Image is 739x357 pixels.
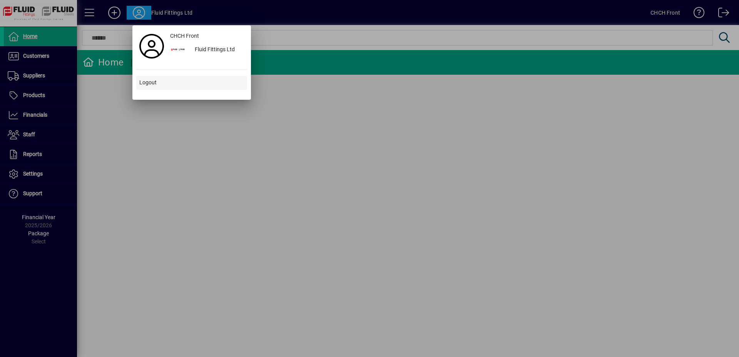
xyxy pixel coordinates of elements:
[139,79,157,87] span: Logout
[136,76,247,90] button: Logout
[189,43,247,57] div: Fluid Fittings Ltd
[136,39,167,53] a: Profile
[170,32,199,40] span: CHCH Front
[167,43,247,57] button: Fluid Fittings Ltd
[167,29,247,43] a: CHCH Front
